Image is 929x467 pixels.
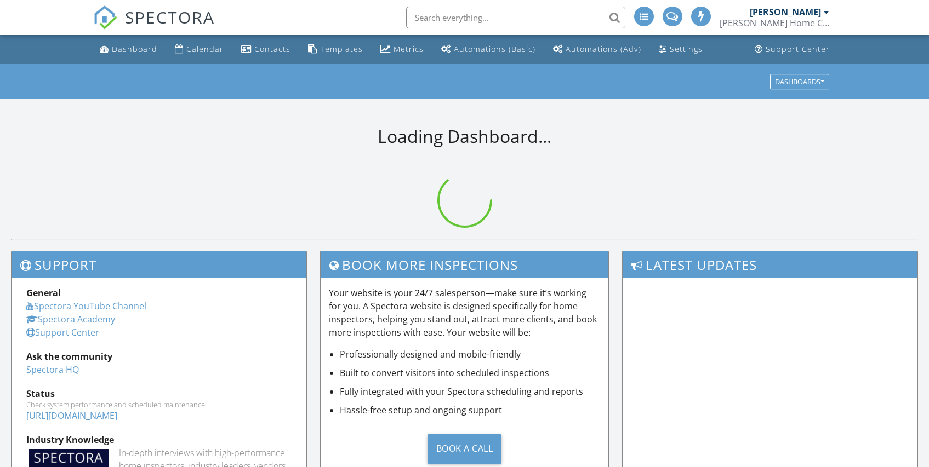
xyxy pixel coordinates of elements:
[329,286,601,339] p: Your website is your 24/7 salesperson—make sure it’s working for you. A Spectora website is desig...
[549,39,646,60] a: Automations (Advanced)
[750,7,821,18] div: [PERSON_NAME]
[26,300,146,312] a: Spectora YouTube Channel
[437,39,540,60] a: Automations (Basic)
[770,74,829,89] button: Dashboards
[566,44,641,54] div: Automations (Adv)
[320,44,363,54] div: Templates
[394,44,424,54] div: Metrics
[254,44,290,54] div: Contacts
[170,39,228,60] a: Calendar
[26,400,292,409] div: Check system performance and scheduled maintenance.
[340,348,601,361] li: Professionally designed and mobile-friendly
[26,287,61,299] strong: General
[93,15,215,38] a: SPECTORA
[406,7,625,28] input: Search everything...
[775,78,824,85] div: Dashboards
[720,18,829,28] div: Merson Home Consulting
[26,326,99,338] a: Support Center
[112,44,157,54] div: Dashboard
[26,433,292,446] div: Industry Knowledge
[654,39,707,60] a: Settings
[186,44,224,54] div: Calendar
[766,44,830,54] div: Support Center
[428,434,502,464] div: Book a Call
[237,39,295,60] a: Contacts
[93,5,117,30] img: The Best Home Inspection Software - Spectora
[95,39,162,60] a: Dashboard
[125,5,215,28] span: SPECTORA
[304,39,367,60] a: Templates
[340,403,601,417] li: Hassle-free setup and ongoing support
[26,350,292,363] div: Ask the community
[340,385,601,398] li: Fully integrated with your Spectora scheduling and reports
[26,364,79,376] a: Spectora HQ
[376,39,428,60] a: Metrics
[321,251,609,278] h3: Book More Inspections
[454,44,535,54] div: Automations (Basic)
[26,313,115,325] a: Spectora Academy
[26,387,292,400] div: Status
[750,39,834,60] a: Support Center
[26,410,117,422] a: [URL][DOMAIN_NAME]
[340,366,601,379] li: Built to convert visitors into scheduled inspections
[623,251,917,278] h3: Latest Updates
[670,44,703,54] div: Settings
[12,251,306,278] h3: Support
